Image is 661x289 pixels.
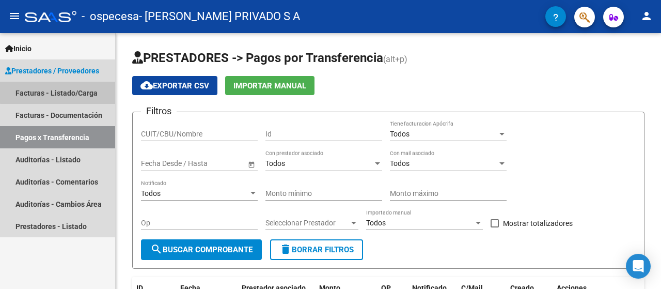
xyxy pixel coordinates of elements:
[265,219,349,227] span: Seleccionar Prestador
[225,76,314,95] button: Importar Manual
[139,5,300,28] span: - [PERSON_NAME] PRIVADO S A
[640,10,653,22] mat-icon: person
[141,159,179,168] input: Fecha inicio
[140,79,153,92] mat-icon: cloud_download
[390,159,410,168] span: Todos
[132,76,217,95] button: Exportar CSV
[383,54,407,64] span: (alt+p)
[246,159,257,170] button: Open calendar
[279,243,292,255] mat-icon: delete
[626,254,651,279] div: Open Intercom Messenger
[279,245,354,254] span: Borrar Filtros
[150,245,253,254] span: Buscar Comprobante
[141,239,262,260] button: Buscar Comprobante
[366,219,386,227] span: Todos
[82,5,139,28] span: - ospecesa
[132,51,383,65] span: PRESTADORES -> Pagos por Transferencia
[8,10,21,22] mat-icon: menu
[187,159,238,168] input: Fecha fin
[233,81,306,90] span: Importar Manual
[141,189,161,197] span: Todos
[150,243,163,255] mat-icon: search
[141,104,177,118] h3: Filtros
[265,159,285,168] span: Todos
[5,43,32,54] span: Inicio
[5,65,99,77] span: Prestadores / Proveedores
[270,239,363,260] button: Borrar Filtros
[140,81,209,90] span: Exportar CSV
[390,130,410,138] span: Todos
[503,217,573,230] span: Mostrar totalizadores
